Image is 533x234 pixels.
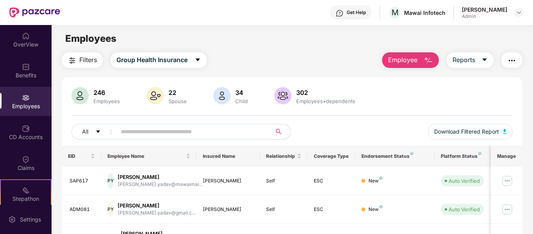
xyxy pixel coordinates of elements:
img: manageButton [501,203,513,216]
div: [PERSON_NAME].yadav@gmail.c... [118,209,195,217]
img: svg+xml;base64,PHN2ZyB4bWxucz0iaHR0cDovL3d3dy53My5vcmcvMjAwMC9zdmciIHdpZHRoPSI4IiBoZWlnaHQ9IjgiIH... [379,205,383,208]
th: Coverage Type [308,146,355,167]
button: Reportscaret-down [447,52,494,68]
div: Employees [92,98,122,104]
th: EID [62,146,102,167]
img: svg+xml;base64,PHN2ZyB4bWxucz0iaHR0cDovL3d3dy53My5vcmcvMjAwMC9zdmciIHdpZHRoPSIyNCIgaGVpZ2h0PSIyNC... [507,56,517,65]
div: [PERSON_NAME] [203,206,254,213]
span: Download Filtered Report [434,127,499,136]
img: svg+xml;base64,PHN2ZyBpZD0iU2V0dGluZy0yMHgyMCIgeG1sbnM9Imh0dHA6Ly93d3cudzMub3JnLzIwMDAvc3ZnIiB3aW... [8,216,16,223]
span: Employee [388,55,417,65]
img: svg+xml;base64,PHN2ZyB4bWxucz0iaHR0cDovL3d3dy53My5vcmcvMjAwMC9zdmciIHhtbG5zOnhsaW5rPSJodHRwOi8vd3... [424,56,433,65]
img: svg+xml;base64,PHN2ZyB4bWxucz0iaHR0cDovL3d3dy53My5vcmcvMjAwMC9zdmciIHdpZHRoPSI4IiBoZWlnaHQ9IjgiIH... [410,152,413,155]
div: PY [107,173,114,189]
img: svg+xml;base64,PHN2ZyB4bWxucz0iaHR0cDovL3d3dy53My5vcmcvMjAwMC9zdmciIHdpZHRoPSIyNCIgaGVpZ2h0PSIyNC... [68,56,77,65]
button: search [271,124,291,139]
div: Employees+dependents [295,98,357,104]
div: [PERSON_NAME] [118,202,195,209]
span: Employees [65,33,116,44]
span: search [271,129,286,135]
img: svg+xml;base64,PHN2ZyB4bWxucz0iaHR0cDovL3d3dy53My5vcmcvMjAwMC9zdmciIHhtbG5zOnhsaW5rPSJodHRwOi8vd3... [147,87,164,104]
span: M [392,8,399,17]
div: Get Help [347,9,366,16]
img: svg+xml;base64,PHN2ZyBpZD0iRHJvcGRvd24tMzJ4MzIiIHhtbG5zPSJodHRwOi8vd3d3LnczLm9yZy8yMDAwL3N2ZyIgd2... [516,9,522,16]
button: Group Health Insurancecaret-down [111,52,207,68]
img: svg+xml;base64,PHN2ZyBpZD0iQ0RfQWNjb3VudHMiIGRhdGEtbmFtZT0iQ0QgQWNjb3VudHMiIHhtbG5zPSJodHRwOi8vd3... [22,125,30,132]
img: svg+xml;base64,PHN2ZyBpZD0iQ2xhaW0iIHhtbG5zPSJodHRwOi8vd3d3LnczLm9yZy8yMDAwL3N2ZyIgd2lkdGg9IjIwIi... [22,155,30,163]
span: Reports [453,55,475,65]
div: Settings [18,216,43,223]
span: caret-down [481,57,488,64]
span: Relationship [266,153,295,159]
span: EID [68,153,89,159]
div: ESC [314,206,349,213]
span: caret-down [195,57,201,64]
div: 34 [234,89,249,96]
th: Insured Name [197,146,260,167]
img: manageButton [501,175,513,187]
img: New Pazcare Logo [9,7,60,18]
img: svg+xml;base64,PHN2ZyBpZD0iSG9tZSIgeG1sbnM9Imh0dHA6Ly93d3cudzMub3JnLzIwMDAvc3ZnIiB3aWR0aD0iMjAiIG... [22,32,30,40]
button: Employee [382,52,439,68]
img: svg+xml;base64,PHN2ZyB4bWxucz0iaHR0cDovL3d3dy53My5vcmcvMjAwMC9zdmciIHhtbG5zOnhsaW5rPSJodHRwOi8vd3... [72,87,89,104]
img: svg+xml;base64,PHN2ZyBpZD0iRW1wbG95ZWVzIiB4bWxucz0iaHR0cDovL3d3dy53My5vcmcvMjAwMC9zdmciIHdpZHRoPS... [22,94,30,102]
div: PY [107,202,114,217]
div: [PERSON_NAME] [462,6,507,13]
div: 302 [295,89,357,96]
div: 246 [92,89,122,96]
div: ESC [314,177,349,185]
img: svg+xml;base64,PHN2ZyBpZD0iQmVuZWZpdHMiIHhtbG5zPSJodHRwOi8vd3d3LnczLm9yZy8yMDAwL3N2ZyIgd2lkdGg9Ij... [22,63,30,71]
img: svg+xml;base64,PHN2ZyB4bWxucz0iaHR0cDovL3d3dy53My5vcmcvMjAwMC9zdmciIHhtbG5zOnhsaW5rPSJodHRwOi8vd3... [503,129,507,134]
div: Mawai Infotech [404,9,445,16]
div: Stepathon [1,195,51,203]
div: Endorsement Status [361,153,428,159]
div: Self [266,206,301,213]
th: Relationship [260,146,308,167]
button: Allcaret-down [72,124,119,139]
img: svg+xml;base64,PHN2ZyB4bWxucz0iaHR0cDovL3d3dy53My5vcmcvMjAwMC9zdmciIHdpZHRoPSI4IiBoZWlnaHQ9IjgiIH... [379,177,383,180]
div: [PERSON_NAME] [203,177,254,185]
div: Spouse [167,98,188,104]
div: New [368,206,383,213]
span: All [82,127,88,136]
div: Child [234,98,249,104]
th: Employee Name [101,146,197,167]
img: svg+xml;base64,PHN2ZyBpZD0iSGVscC0zMngzMiIgeG1sbnM9Imh0dHA6Ly93d3cudzMub3JnLzIwMDAvc3ZnIiB3aWR0aD... [336,9,343,17]
div: [PERSON_NAME].yadav@mawaimai... [118,181,202,188]
div: Admin [462,13,507,20]
span: Group Health Insurance [116,55,188,65]
button: Filters [62,52,103,68]
img: svg+xml;base64,PHN2ZyB4bWxucz0iaHR0cDovL3d3dy53My5vcmcvMjAwMC9zdmciIHhtbG5zOnhsaW5rPSJodHRwOi8vd3... [213,87,231,104]
div: Platform Status [441,153,484,159]
div: SAP617 [70,177,95,185]
div: Auto Verified [449,205,480,213]
div: 22 [167,89,188,96]
th: Manage [491,146,522,167]
div: New [368,177,383,185]
span: Filters [79,55,97,65]
div: ADM081 [70,206,95,213]
img: svg+xml;base64,PHN2ZyB4bWxucz0iaHR0cDovL3d3dy53My5vcmcvMjAwMC9zdmciIHdpZHRoPSI4IiBoZWlnaHQ9IjgiIH... [478,152,481,155]
span: caret-down [95,129,101,135]
img: svg+xml;base64,PHN2ZyB4bWxucz0iaHR0cDovL3d3dy53My5vcmcvMjAwMC9zdmciIHhtbG5zOnhsaW5rPSJodHRwOi8vd3... [274,87,292,104]
span: Employee Name [107,153,184,159]
div: Self [266,177,301,185]
button: Download Filtered Report [428,124,513,139]
div: Auto Verified [449,177,480,185]
img: svg+xml;base64,PHN2ZyB4bWxucz0iaHR0cDovL3d3dy53My5vcmcvMjAwMC9zdmciIHdpZHRoPSIyMSIgaGVpZ2h0PSIyMC... [22,186,30,194]
div: [PERSON_NAME] [118,173,202,181]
